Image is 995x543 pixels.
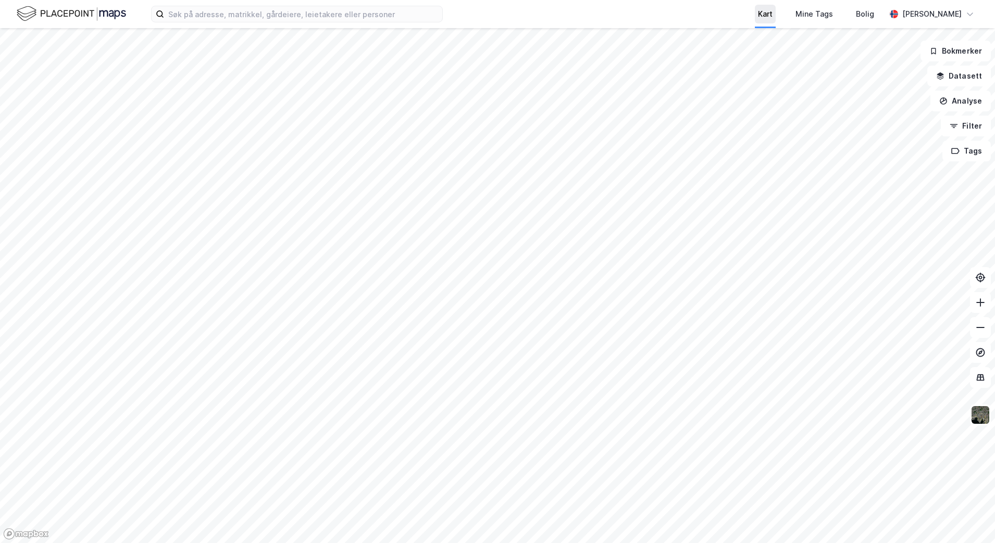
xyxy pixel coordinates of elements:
[17,5,126,23] img: logo.f888ab2527a4732fd821a326f86c7f29.svg
[942,141,991,161] button: Tags
[930,91,991,111] button: Analyse
[758,8,773,20] div: Kart
[164,6,442,22] input: Søk på adresse, matrikkel, gårdeiere, leietakere eller personer
[3,528,49,540] a: Mapbox homepage
[941,116,991,136] button: Filter
[943,493,995,543] div: Kontrollprogram for chat
[943,493,995,543] iframe: Chat Widget
[971,405,990,425] img: 9k=
[927,66,991,86] button: Datasett
[921,41,991,61] button: Bokmerker
[795,8,833,20] div: Mine Tags
[856,8,874,20] div: Bolig
[902,8,962,20] div: [PERSON_NAME]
